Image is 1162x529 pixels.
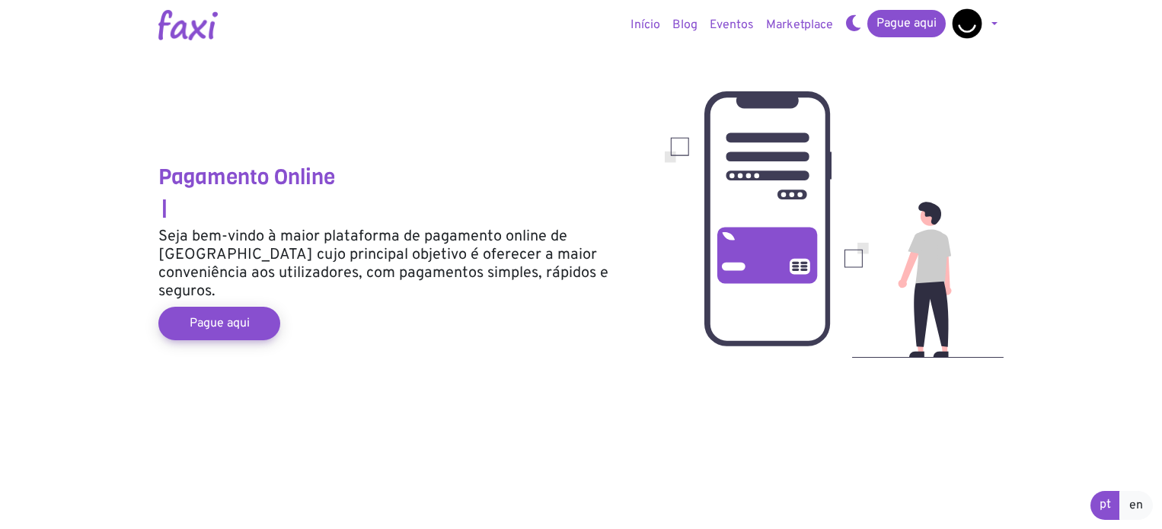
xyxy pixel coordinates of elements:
[624,10,666,40] a: Início
[1119,491,1153,520] a: en
[867,10,946,37] a: Pague aqui
[158,228,642,301] h5: Seja bem-vindo à maior plataforma de pagamento online de [GEOGRAPHIC_DATA] cujo principal objetiv...
[158,164,642,190] h3: Pagamento Online
[760,10,839,40] a: Marketplace
[158,10,218,40] img: Logotipo Faxi Online
[704,10,760,40] a: Eventos
[158,307,280,340] a: Pague aqui
[1090,491,1120,520] a: pt
[666,10,704,40] a: Blog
